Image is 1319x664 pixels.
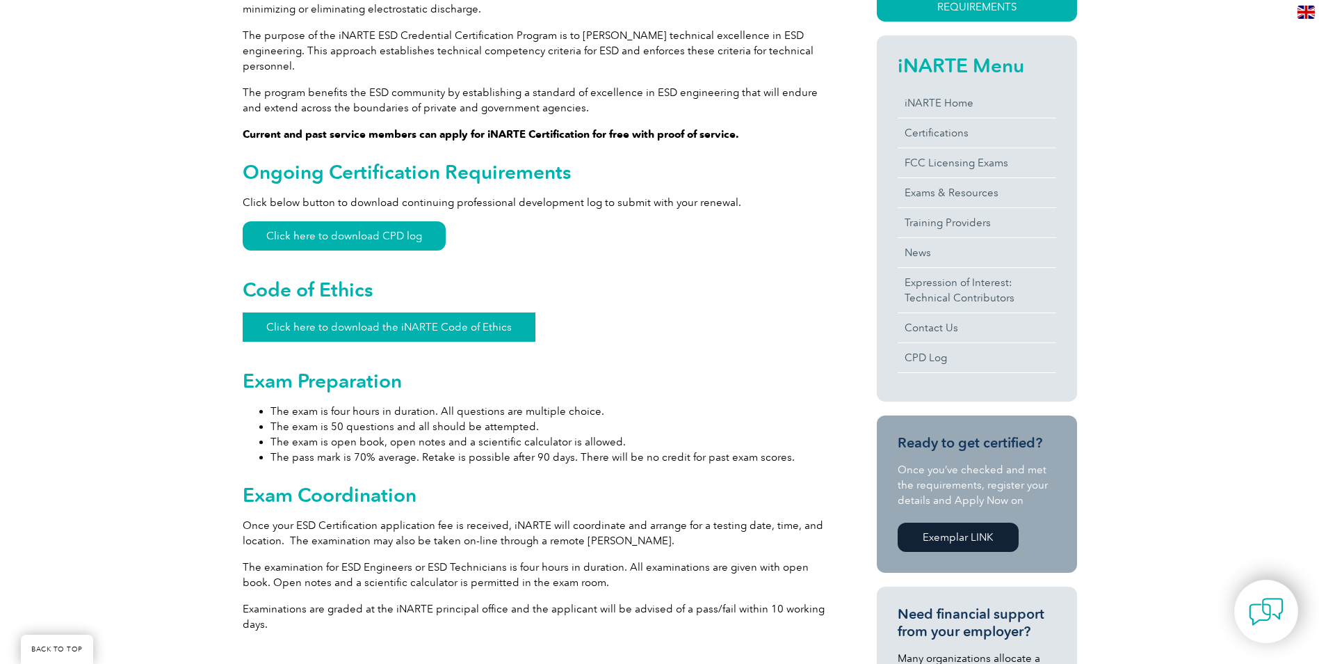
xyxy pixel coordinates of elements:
h2: iNARTE Menu [898,54,1056,77]
p: The examination for ESD Engineers or ESD Technicians is four hours in duration. All examinations ... [243,560,827,590]
p: Once your ESD Certification application fee is received, iNARTE will coordinate and arrange for a... [243,518,827,548]
h2: Exam Preparation [243,370,827,392]
p: The program benefits the ESD community by establishing a standard of excellence in ESD engineerin... [243,85,827,116]
a: BACK TO TOP [21,635,93,664]
p: Click below button to download continuing professional development log to submit with your renewal. [243,195,827,210]
a: News [898,238,1056,267]
a: Click here to download CPD log [243,221,446,251]
img: contact-chat.png [1249,594,1284,629]
li: The pass mark is 70% average. Retake is possible after 90 days. There will be no credit for past ... [270,450,827,465]
h2: Ongoing Certification Requirements [243,161,827,183]
h3: Need financial support from your employer? [898,606,1056,640]
p: Examinations are graded at the iNARTE principal office and the applicant will be advised of a pas... [243,601,827,632]
h2: Exam Coordination [243,484,827,506]
li: The exam is 50 questions and all should be attempted. [270,419,827,434]
a: Training Providers [898,208,1056,237]
a: Certifications [898,118,1056,148]
li: The exam is open book, open notes and a scientific calculator is allowed. [270,434,827,450]
a: FCC Licensing Exams [898,148,1056,177]
a: Expression of Interest:Technical Contributors [898,268,1056,313]
a: iNARTE Home [898,88,1056,118]
li: The exam is four hours in duration. All questions are multiple choice. [270,404,827,419]
h2: Code of Ethics [243,278,827,301]
a: Click here to download the iNARTE Code of Ethics [243,313,535,342]
a: Contact Us [898,313,1056,342]
p: Once you’ve checked and met the requirements, register your details and Apply Now on [898,462,1056,508]
a: Exams & Resources [898,178,1056,207]
img: en [1297,6,1315,19]
p: The purpose of the iNARTE ESD Credential Certification Program is to [PERSON_NAME] technical exce... [243,28,827,74]
a: CPD Log [898,343,1056,372]
a: Exemplar LINK [898,523,1019,552]
h3: Ready to get certified? [898,434,1056,452]
strong: Current and past service members can apply for iNARTE Certification for free with proof of service. [243,128,739,141]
